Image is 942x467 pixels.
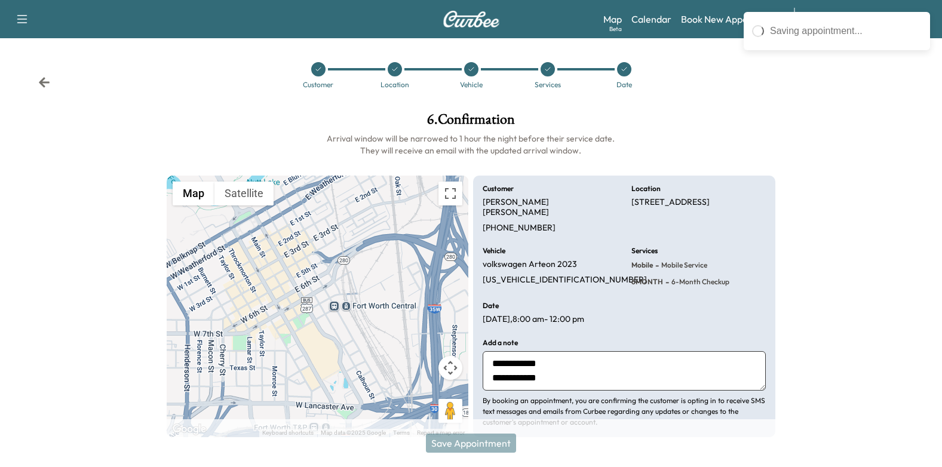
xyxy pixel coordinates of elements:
div: Saving appointment... [770,24,922,38]
div: Vehicle [460,81,483,88]
h6: Add a note [483,339,518,346]
h6: Customer [483,185,514,192]
p: [PERSON_NAME] [PERSON_NAME] [483,197,617,218]
button: Drag Pegman onto the map to open Street View [438,399,462,423]
span: 6-month checkup [669,277,729,287]
h6: Location [631,185,661,192]
div: Location [381,81,409,88]
p: By booking an appointment, you are confirming the customer is opting in to receive SMS text messa... [483,395,766,428]
div: Date [616,81,632,88]
span: 6MONTH [631,277,663,287]
p: [STREET_ADDRESS] [631,197,710,208]
button: Show street map [173,182,214,205]
p: [PHONE_NUMBER] [483,223,556,233]
h6: Date [483,302,499,309]
span: - [653,259,659,271]
span: - [663,276,669,288]
h1: 6 . Confirmation [167,112,775,133]
button: Toggle fullscreen view [438,182,462,205]
img: Curbee Logo [443,11,500,27]
span: Mobile Service [659,260,707,270]
a: Calendar [631,12,671,26]
a: MapBeta [603,12,622,26]
p: [DATE] , 8:00 am - 12:00 pm [483,314,584,325]
h6: Services [631,247,658,254]
button: Map camera controls [438,356,462,380]
a: Book New Appointment [681,12,782,26]
h6: Arrival window will be narrowed to 1 hour the night before their service date. They will receive ... [167,133,775,156]
h6: Vehicle [483,247,505,254]
p: volkswagen Arteon 2023 [483,259,577,270]
div: Services [535,81,561,88]
div: Back [38,76,50,88]
span: Mobile [631,260,653,270]
p: [US_VEHICLE_IDENTIFICATION_NUMBER] [483,275,647,285]
button: Show satellite imagery [214,182,274,205]
div: Customer [303,81,333,88]
div: Beta [609,24,622,33]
